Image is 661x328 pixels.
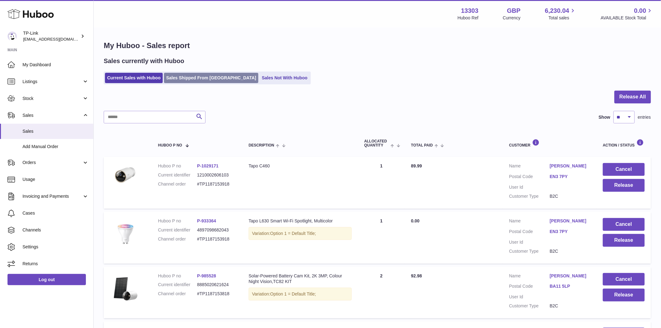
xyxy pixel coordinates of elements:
[7,274,86,285] a: Log out
[358,212,405,264] td: 1
[603,273,645,286] button: Cancel
[550,283,590,289] a: BA11 5LP
[550,229,590,235] a: EN3 7PY
[158,236,197,242] dt: Channel order
[509,248,550,254] dt: Customer Type
[509,273,550,281] dt: Name
[603,163,645,176] button: Cancel
[545,7,577,21] a: 6,230.04 Total sales
[104,41,651,51] h1: My Huboo - Sales report
[461,7,479,15] strong: 13303
[104,57,184,65] h2: Sales currently with Huboo
[549,15,576,21] span: Total sales
[249,227,352,240] div: Variation:
[509,174,550,181] dt: Postal Code
[638,114,651,120] span: entries
[22,193,82,199] span: Invoicing and Payments
[105,73,163,83] a: Current Sales with Huboo
[22,62,89,68] span: My Dashboard
[23,37,92,42] span: [EMAIL_ADDRESS][DOMAIN_NAME]
[110,218,141,249] img: Tapo_L630_01_large_20220706070413f.jpg
[197,218,216,223] a: P-933364
[509,218,550,226] dt: Name
[601,15,654,21] span: AVAILABLE Stock Total
[550,248,590,254] dd: B2C
[22,128,89,134] span: Sales
[509,229,550,236] dt: Postal Code
[603,179,645,192] button: Release
[249,273,352,285] div: Solar-Powered Battery Cam Kit, 2K 3MP, Colour Night Vision,TC82 KIT
[22,176,89,182] span: Usage
[197,163,219,168] a: P-1029171
[603,139,645,147] div: Action / Status
[509,184,550,190] dt: User Id
[603,234,645,247] button: Release
[411,273,422,278] span: 92.98
[509,239,550,245] dt: User Id
[22,79,82,85] span: Listings
[358,267,405,319] td: 2
[249,143,274,147] span: Description
[599,114,610,120] label: Show
[507,7,520,15] strong: GBP
[509,193,550,199] dt: Customer Type
[550,273,590,279] a: [PERSON_NAME]
[550,163,590,169] a: [PERSON_NAME]
[197,236,236,242] dd: #TP1187153918
[197,181,236,187] dd: #TP1187153918
[411,143,433,147] span: Total paid
[158,282,197,288] dt: Current identifier
[158,218,197,224] dt: Huboo P no
[197,282,236,288] dd: 8885020621624
[358,157,405,209] td: 1
[550,303,590,309] dd: B2C
[601,7,654,21] a: 0.00 AVAILABLE Stock Total
[158,172,197,178] dt: Current identifier
[411,163,422,168] span: 89.99
[158,291,197,297] dt: Channel order
[509,303,550,309] dt: Customer Type
[22,160,82,166] span: Orders
[22,96,82,102] span: Stock
[550,218,590,224] a: [PERSON_NAME]
[197,291,236,297] dd: #TP1187153818
[364,139,389,147] span: ALLOCATED Quantity
[249,163,352,169] div: Tapo C460
[260,73,310,83] a: Sales Not With Huboo
[270,291,316,296] span: Option 1 = Default Title;
[22,227,89,233] span: Channels
[22,244,89,250] span: Settings
[458,15,479,21] div: Huboo Ref
[158,143,182,147] span: Huboo P no
[22,144,89,150] span: Add Manual Order
[164,73,258,83] a: Sales Shipped From [GEOGRAPHIC_DATA]
[634,7,646,15] span: 0.00
[509,283,550,291] dt: Postal Code
[249,288,352,301] div: Variation:
[509,139,590,147] div: Customer
[614,91,651,103] button: Release All
[7,32,17,41] img: internalAdmin-13303@internal.huboo.com
[545,7,569,15] span: 6,230.04
[158,273,197,279] dt: Huboo P no
[270,231,316,236] span: Option 1 = Default Title;
[22,261,89,267] span: Returns
[158,227,197,233] dt: Current identifier
[503,15,521,21] div: Currency
[603,289,645,301] button: Release
[22,210,89,216] span: Cases
[550,174,590,180] a: EN3 7PY
[110,163,141,187] img: 133031744300034.jpg
[197,273,216,278] a: P-985528
[509,163,550,171] dt: Name
[249,218,352,224] div: Tapo L630 Smart Wi-Fi Spotlight, Multicolor
[158,181,197,187] dt: Channel order
[411,218,420,223] span: 0.00
[603,218,645,231] button: Cancel
[158,163,197,169] dt: Huboo P no
[509,294,550,300] dt: User Id
[197,172,236,178] dd: 1210002606103
[110,273,141,304] img: 1-pack_large_20240328085758e.png
[197,227,236,233] dd: 4897098682043
[23,30,79,42] div: TP-Link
